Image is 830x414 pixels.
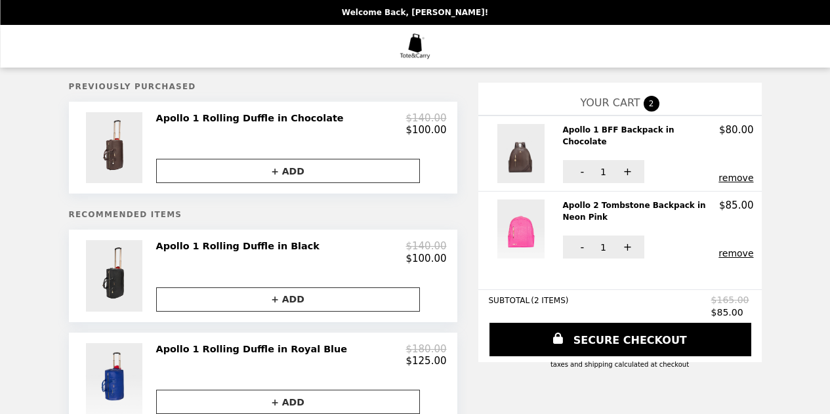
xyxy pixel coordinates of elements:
[86,112,146,183] img: Apollo 1 Rolling Duffle in Chocolate
[600,242,606,253] span: 1
[497,124,548,183] img: Apollo 1 BFF Backpack in Chocolate
[563,199,720,224] h2: Apollo 2 Tombstone Backpack in Neon Pink
[711,295,751,305] span: $165.00
[405,112,446,124] p: $140.00
[156,240,325,252] h2: Apollo 1 Rolling Duffle in Black
[608,160,644,183] button: +
[563,124,720,148] h2: Apollo 1 BFF Backpack in Chocolate
[69,210,457,219] h5: Recommended Items
[497,199,548,259] img: Apollo 2 Tombstone Backpack in Neon Pink
[86,240,146,311] img: Apollo 1 Rolling Duffle in Black
[489,296,531,305] span: SUBTOTAL
[69,82,457,91] h5: Previously Purchased
[156,112,349,124] h2: Apollo 1 Rolling Duffle in Chocolate
[156,390,420,414] button: + ADD
[156,343,353,355] h2: Apollo 1 Rolling Duffle in Royal Blue
[718,173,753,183] button: remove
[719,199,754,211] p: $85.00
[405,253,446,264] p: $100.00
[563,160,599,183] button: -
[156,159,420,183] button: + ADD
[563,236,599,259] button: -
[342,8,488,17] p: Welcome Back, [PERSON_NAME]!
[600,167,606,177] span: 1
[397,33,434,60] img: Brand Logo
[405,355,446,367] p: $125.00
[644,96,659,112] span: 2
[405,343,446,355] p: $180.00
[405,240,446,252] p: $140.00
[608,236,644,259] button: +
[719,124,754,136] p: $80.00
[718,248,753,259] button: remove
[86,343,146,414] img: Apollo 1 Rolling Duffle in Royal Blue
[531,296,568,305] span: ( 2 ITEMS )
[405,124,446,136] p: $100.00
[489,361,751,368] div: Taxes and Shipping calculated at checkout
[156,287,420,312] button: + ADD
[711,307,745,318] span: $85.00
[580,96,640,109] span: YOUR CART
[489,323,751,356] a: SECURE CHECKOUT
